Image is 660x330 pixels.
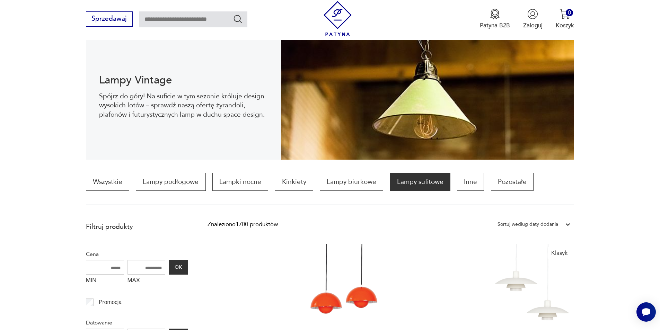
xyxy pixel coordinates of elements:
[566,9,573,16] div: 0
[523,9,543,29] button: Zaloguj
[480,9,510,29] a: Ikona medaluPatyna B2B
[136,173,205,191] a: Lampy podłogowe
[527,9,538,19] img: Ikonka użytkownika
[86,318,188,327] p: Datowanie
[457,173,484,191] a: Inne
[390,173,450,191] a: Lampy sufitowe
[498,220,558,229] div: Sortuj według daty dodania
[86,222,188,231] p: Filtruj produkty
[556,21,574,29] p: Koszyk
[233,14,243,24] button: Szukaj
[212,173,268,191] a: Lampki nocne
[320,173,383,191] a: Lampy biurkowe
[491,173,534,191] a: Pozostałe
[169,260,187,275] button: OK
[275,173,313,191] a: Kinkiety
[636,302,656,322] iframe: Smartsupp widget button
[556,9,574,29] button: 0Koszyk
[86,275,124,288] label: MIN
[490,9,500,19] img: Ikona medalu
[480,21,510,29] p: Patyna B2B
[560,9,570,19] img: Ikona koszyka
[320,1,355,36] img: Patyna - sklep z meblami i dekoracjami vintage
[86,11,133,27] button: Sprzedawaj
[99,298,122,307] p: Promocja
[99,75,268,85] h1: Lampy Vintage
[127,275,166,288] label: MAX
[281,35,574,160] img: Lampy sufitowe w stylu vintage
[99,92,268,119] p: Spójrz do góry! Na suficie w tym sezonie króluje design wysokich lotów – sprawdź naszą ofertę żyr...
[86,173,129,191] a: Wszystkie
[86,17,133,22] a: Sprzedawaj
[480,9,510,29] button: Patyna B2B
[86,250,188,259] p: Cena
[523,21,543,29] p: Zaloguj
[208,220,278,229] div: Znaleziono 1700 produktów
